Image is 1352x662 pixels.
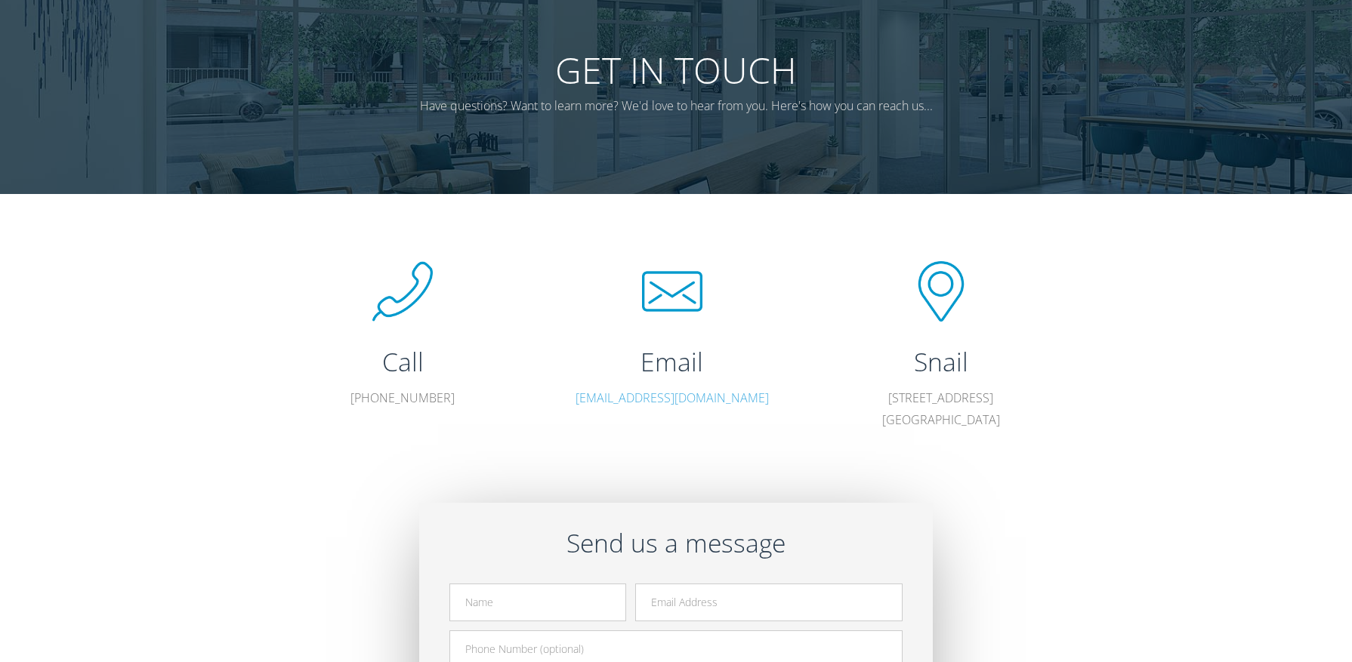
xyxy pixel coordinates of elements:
[301,344,505,380] h2: Call
[635,583,903,621] input: Email Address
[449,525,903,561] h2: Send us a message
[449,583,626,621] input: Name
[301,387,505,409] p: [PHONE_NUMBER]
[570,344,774,380] h2: Email
[576,390,769,406] a: [EMAIL_ADDRESS][DOMAIN_NAME]
[412,48,940,92] h1: Get In Touch
[412,95,940,117] p: Have questions? Want to learn more? We'd love to hear from you. Here's how you can reach us...
[839,387,1043,431] p: [STREET_ADDRESS] [GEOGRAPHIC_DATA]
[839,344,1043,380] h2: Snail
